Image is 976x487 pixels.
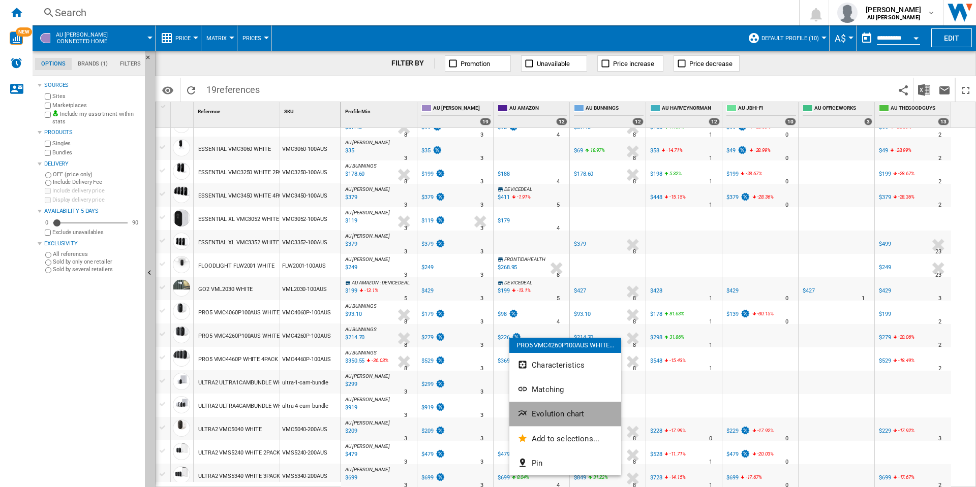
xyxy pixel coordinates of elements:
button: Add to selections... [509,427,621,451]
span: Add to selections... [532,434,599,443]
span: Matching [532,385,564,394]
span: Evolution chart [532,409,584,418]
button: Evolution chart [509,402,621,426]
span: Characteristics [532,361,585,370]
span: Pin [532,459,542,468]
div: PRO5 VMC4260P100AUS WHITE... [509,338,621,353]
button: Pin... [509,451,621,475]
button: Matching [509,377,621,402]
button: Characteristics [509,353,621,377]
